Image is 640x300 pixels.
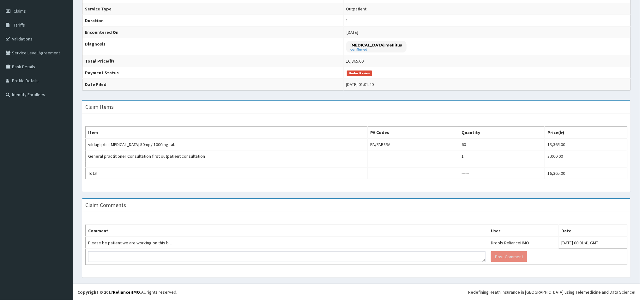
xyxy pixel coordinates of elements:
button: Post Comment [491,251,527,262]
td: Total [86,168,368,179]
a: RelianceHMO [113,289,140,295]
small: confirmed [351,48,402,51]
td: 16,365.00 [545,168,627,179]
span: Claims [14,8,26,14]
div: Redefining Heath Insurance in [GEOGRAPHIC_DATA] using Telemedicine and Data Science! [468,289,635,295]
div: 1 [346,17,348,24]
td: Please be patient we are working on this bill [86,237,488,249]
th: Duration [82,15,344,27]
div: 16,365.00 [346,58,364,64]
th: Service Type [82,3,344,15]
td: 1 [459,150,545,162]
th: User [488,225,558,237]
td: ------ [459,168,545,179]
th: PA Codes [368,127,459,139]
th: Date Filed [82,79,344,90]
th: Item [86,127,368,139]
td: 3,000.00 [545,150,627,162]
span: [DATE] [347,29,359,35]
footer: All rights reserved. [73,284,640,300]
strong: Copyright © 2017 . [77,289,141,295]
td: General practitioner Consultation first outpatient consultation [86,150,368,162]
div: Outpatient [346,6,367,12]
th: Total Price(₦) [82,55,344,67]
th: Quantity [459,127,545,139]
td: [DATE] 00:01:41 GMT [559,237,627,249]
div: [DATE] 01:01:40 [346,81,374,88]
th: Price(₦) [545,127,627,139]
th: Diagnosis [82,38,344,55]
th: Comment [86,225,488,237]
span: Tariffs [14,22,25,28]
td: PA/FAB85A [368,138,459,150]
td: vildagliptin [MEDICAL_DATA] 50mg/ 1000mg tab [86,138,368,150]
p: [MEDICAL_DATA] mellitus [351,42,402,48]
td: Drools RelianceHMO [488,237,558,249]
th: Encountered On [82,27,344,38]
th: Payment Status [82,67,344,79]
h3: Claim Comments [85,202,126,208]
td: 13,365.00 [545,138,627,150]
th: Date [559,225,627,237]
td: 60 [459,138,545,150]
h3: Claim Items [85,104,114,110]
span: Under Review [347,70,372,76]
